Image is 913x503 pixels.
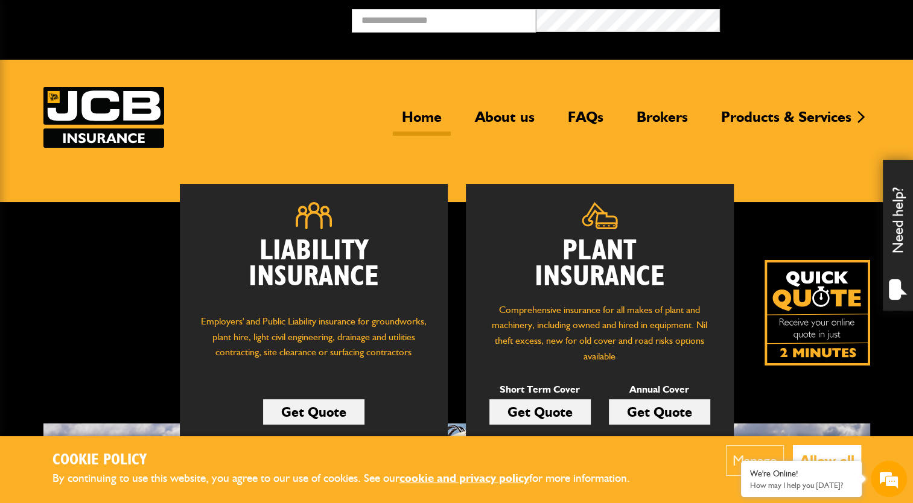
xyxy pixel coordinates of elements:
input: Enter your last name [16,112,220,138]
a: Get Quote [489,399,591,425]
textarea: Type your message and hit 'Enter' [16,218,220,361]
button: Manage [726,445,784,476]
input: Enter your email address [16,147,220,174]
p: By continuing to use this website, you agree to our use of cookies. See our for more information. [52,469,650,488]
a: About us [466,108,544,136]
h2: Plant Insurance [484,238,716,290]
p: How may I help you today? [750,481,853,490]
input: Enter your phone number [16,183,220,209]
button: Broker Login [720,9,904,28]
a: Get Quote [609,399,710,425]
a: Home [393,108,451,136]
div: Minimize live chat window [198,6,227,35]
p: Short Term Cover [489,382,591,397]
img: Quick Quote [765,260,870,365]
a: Get Quote [263,399,364,425]
img: d_20077148190_company_1631870298795_20077148190 [21,67,51,84]
p: Annual Cover [609,382,710,397]
em: Start Chat [164,372,219,388]
p: Employers' and Public Liability insurance for groundworks, plant hire, light civil engineering, d... [198,314,430,372]
button: Allow all [793,445,861,476]
a: Products & Services [712,108,861,136]
a: Brokers [628,108,697,136]
a: cookie and privacy policy [399,471,529,485]
a: FAQs [559,108,612,136]
h2: Liability Insurance [198,238,430,302]
a: JCB Insurance Services [43,87,164,148]
img: JCB Insurance Services logo [43,87,164,148]
a: Get your insurance quote isn just 2-minutes [765,260,870,365]
div: Chat with us now [63,68,203,83]
div: Need help? [883,160,913,311]
p: Comprehensive insurance for all makes of plant and machinery, including owned and hired in equipm... [484,302,716,364]
h2: Cookie Policy [52,451,650,470]
div: We're Online! [750,469,853,479]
